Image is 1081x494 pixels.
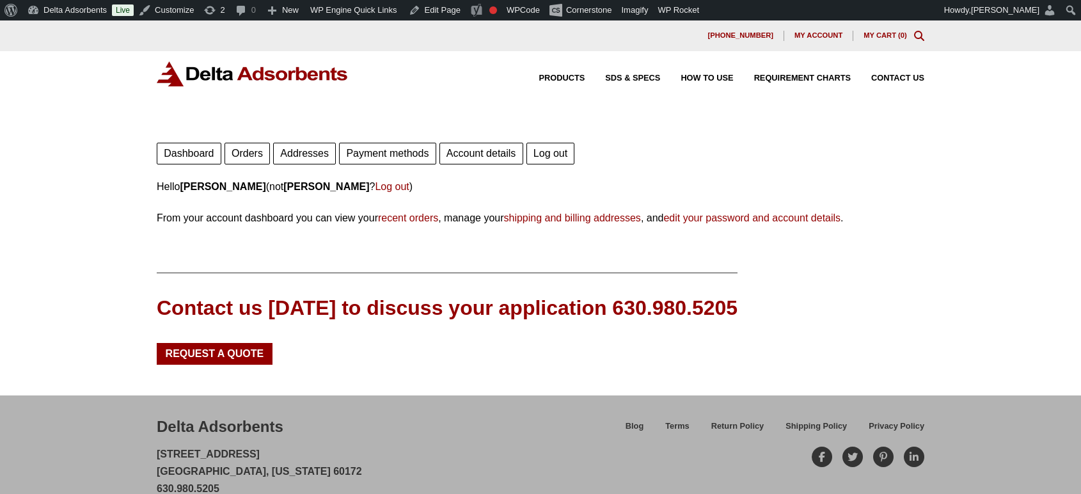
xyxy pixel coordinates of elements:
[157,143,221,164] a: Dashboard
[180,181,265,192] strong: [PERSON_NAME]
[794,32,842,39] span: My account
[663,212,840,223] a: edit your password and account details
[166,349,264,359] span: Request a Quote
[626,422,643,431] span: Blog
[665,422,689,431] span: Terms
[157,416,283,438] div: Delta Adsorbents
[615,419,654,442] a: Blog
[439,143,523,164] a: Account details
[157,178,924,195] p: Hello (not ? )
[157,294,738,323] div: Contact us [DATE] to discuss your application 630.980.5205
[157,209,924,227] p: From your account dashboard you can view your , manage your , and .
[339,143,436,164] a: Payment methods
[526,143,575,164] a: Log out
[914,31,924,41] div: Toggle Modal Content
[504,212,641,223] a: shipping and billing addresses
[734,74,851,83] a: Requirement Charts
[869,422,924,431] span: Privacy Policy
[157,139,924,164] nav: Account pages
[585,74,660,83] a: SDS & SPECS
[489,6,497,14] div: Focus keyphrase not set
[851,74,924,83] a: Contact Us
[660,74,733,83] a: How to Use
[519,74,585,83] a: Products
[539,74,585,83] span: Products
[273,143,336,164] a: Addresses
[711,422,764,431] span: Return Policy
[775,419,858,442] a: Shipping Policy
[784,31,853,41] a: My account
[785,422,847,431] span: Shipping Policy
[754,74,851,83] span: Requirement Charts
[112,4,134,16] a: Live
[225,143,270,164] a: Orders
[681,74,733,83] span: How to Use
[864,31,907,39] a: My Cart (0)
[378,212,438,223] a: recent orders
[157,61,349,86] img: Delta Adsorbents
[858,419,924,442] a: Privacy Policy
[157,343,272,365] a: Request a Quote
[654,419,700,442] a: Terms
[871,74,924,83] span: Contact Us
[375,181,409,192] a: Log out
[971,5,1039,15] span: [PERSON_NAME]
[605,74,660,83] span: SDS & SPECS
[283,181,369,192] strong: [PERSON_NAME]
[697,31,784,41] a: [PHONE_NUMBER]
[707,32,773,39] span: [PHONE_NUMBER]
[700,419,775,442] a: Return Policy
[901,31,904,39] span: 0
